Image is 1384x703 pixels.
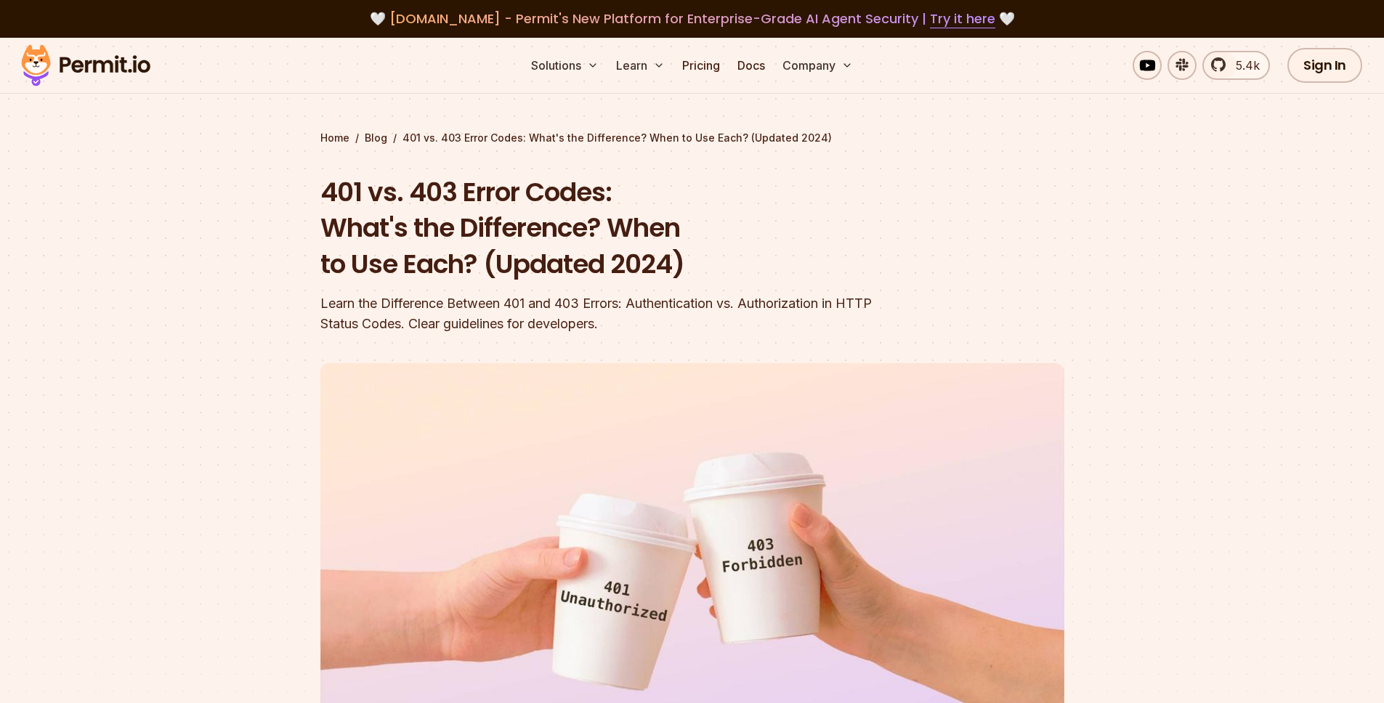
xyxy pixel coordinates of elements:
button: Learn [610,51,671,80]
a: Docs [732,51,771,80]
div: / / [320,131,1064,145]
a: Home [320,131,349,145]
span: 5.4k [1227,57,1260,74]
span: [DOMAIN_NAME] - Permit's New Platform for Enterprise-Grade AI Agent Security | [389,9,995,28]
a: Blog [365,131,387,145]
div: Learn the Difference Between 401 and 403 Errors: Authentication vs. Authorization in HTTP Status ... [320,293,878,334]
button: Solutions [525,51,604,80]
button: Company [777,51,859,80]
div: 🤍 🤍 [35,9,1349,29]
img: Permit logo [15,41,157,90]
h1: 401 vs. 403 Error Codes: What's the Difference? When to Use Each? (Updated 2024) [320,174,878,283]
a: Try it here [930,9,995,28]
a: Sign In [1287,48,1362,83]
a: Pricing [676,51,726,80]
a: 5.4k [1202,51,1270,80]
